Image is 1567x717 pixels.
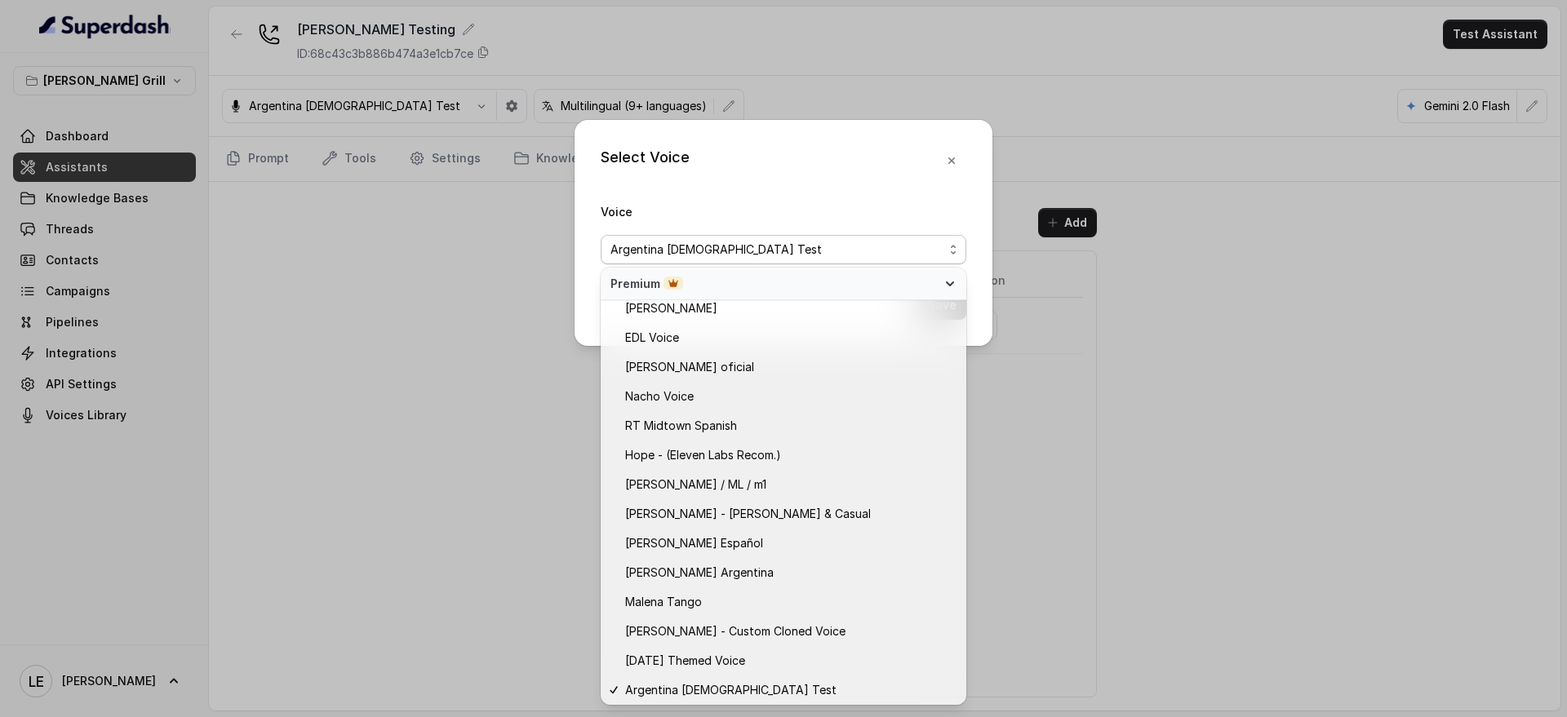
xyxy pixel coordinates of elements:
[625,504,871,524] span: [PERSON_NAME] - [PERSON_NAME] & Casual
[625,622,846,641] span: [PERSON_NAME] - Custom Cloned Voice
[625,416,737,436] span: RT Midtown Spanish
[601,268,966,300] div: Premium
[625,445,781,465] span: Hope - (Eleven Labs Recom.)
[625,328,679,347] span: EDL Voice
[625,475,766,494] span: [PERSON_NAME] / ML / m1
[601,235,966,264] button: Argentina [DEMOGRAPHIC_DATA] Test
[625,299,717,318] span: [PERSON_NAME]
[625,651,745,671] span: [DATE] Themed Voice
[601,268,966,705] div: Argentina [DEMOGRAPHIC_DATA] Test
[625,680,837,700] span: Argentina [DEMOGRAPHIC_DATA] Test
[610,276,937,292] div: Premium
[625,592,702,612] span: Malena Tango
[625,533,763,553] span: [PERSON_NAME] Español
[610,240,822,259] span: Argentina [DEMOGRAPHIC_DATA] Test
[625,563,774,582] span: [PERSON_NAME] Argentina
[625,357,754,377] span: [PERSON_NAME] oficial
[625,387,694,406] span: Nacho Voice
